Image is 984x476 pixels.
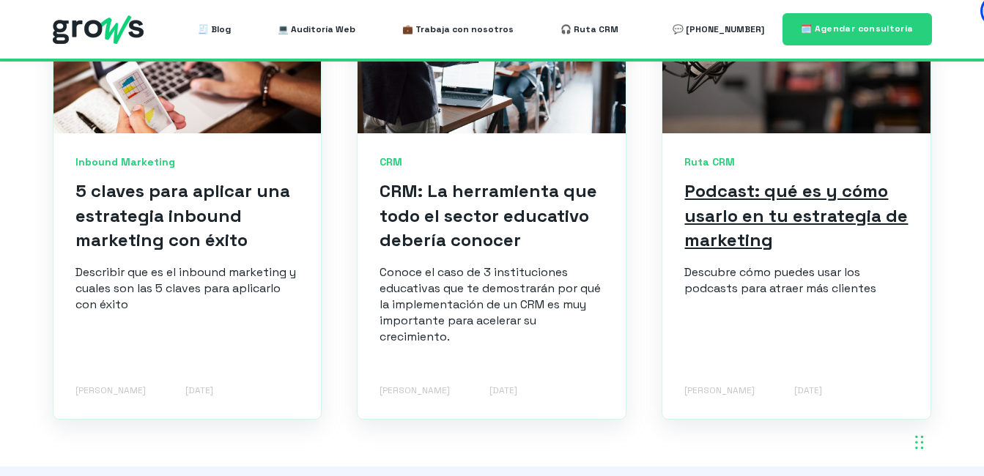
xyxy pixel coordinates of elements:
p: Descubre cómo puedes usar los podcasts para atraer más clientes [684,264,909,297]
span: CRM [380,155,604,170]
a: CRM: La herramienta que todo el sector educativo debería conocer [380,179,597,251]
span: [DATE] [489,384,517,397]
span: Inbound Marketing [75,155,300,170]
span: [PERSON_NAME] [380,384,450,397]
a: Podcast: qué es y cómo usarlo en tu estrategia de marketing [684,179,908,251]
img: grows - hubspot [53,15,144,44]
span: [DATE] [185,384,213,397]
span: 🗓️ Agendar consultoría [801,23,914,34]
a: 🧾 Blog [198,15,231,44]
span: [PERSON_NAME] [684,384,755,397]
p: Conoce el caso de 3 instituciones educativas que te demostrarán por qué la implementación de un C... [380,264,604,345]
a: 🗓️ Agendar consultoría [783,13,932,45]
iframe: Chat Widget [720,289,984,476]
a: 🎧 Ruta CRM [561,15,618,44]
span: Ruta CRM [684,155,909,170]
a: 💻 Auditoría Web [278,15,355,44]
span: [PERSON_NAME] [75,384,146,397]
div: Arrastrar [915,420,924,464]
a: 💬 [PHONE_NUMBER] [673,15,764,44]
a: 5 claves para aplicar una estrategia inbound marketing con éxito [75,179,290,251]
p: Describir que es el inbound marketing y cuales son las 5 claves para aplicarlo con éxito [75,264,300,313]
a: 💼 Trabaja con nosotros [402,15,514,44]
div: Widget de chat [720,289,984,476]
